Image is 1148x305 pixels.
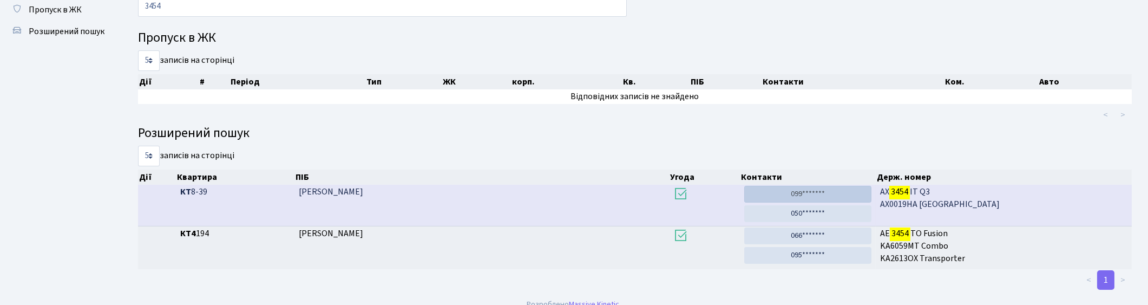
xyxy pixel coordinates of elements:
th: ПІБ [294,170,669,185]
span: Розширений пошук [29,25,104,37]
b: КТ [180,186,191,198]
th: Дії [138,74,199,89]
th: Дії [138,170,176,185]
th: ЖК [442,74,511,89]
h4: Пропуск в ЖК [138,30,1132,46]
span: AE TO Fusion KA6059MT Combo KA2613OX Transporter [880,228,1127,265]
span: 194 [180,228,290,240]
th: Кв. [622,74,690,89]
label: записів на сторінці [138,50,234,71]
td: Відповідних записів не знайдено [138,89,1132,104]
mark: 3454 [890,226,910,241]
th: Квартира [176,170,294,185]
h4: Розширений пошук [138,126,1132,141]
span: [PERSON_NAME] [299,228,363,239]
th: Ком. [944,74,1038,89]
span: [PERSON_NAME] [299,186,363,198]
span: Пропуск в ЖК [29,4,82,16]
label: записів на сторінці [138,146,234,166]
span: AX IT Q3 AX0019HA [GEOGRAPHIC_DATA] [880,186,1127,211]
a: 1 [1097,270,1114,290]
th: Держ. номер [876,170,1132,185]
mark: 3454 [889,184,910,199]
b: КТ4 [180,228,196,239]
th: # [199,74,229,89]
a: Розширений пошук [5,21,114,42]
th: Контакти [740,170,876,185]
th: Період [229,74,366,89]
select: записів на сторінці [138,146,160,166]
select: записів на сторінці [138,50,160,71]
th: ПІБ [690,74,762,89]
th: корп. [511,74,622,89]
th: Авто [1038,74,1132,89]
th: Контакти [762,74,944,89]
th: Тип [365,74,442,89]
th: Угода [669,170,740,185]
span: 8-39 [180,186,290,198]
